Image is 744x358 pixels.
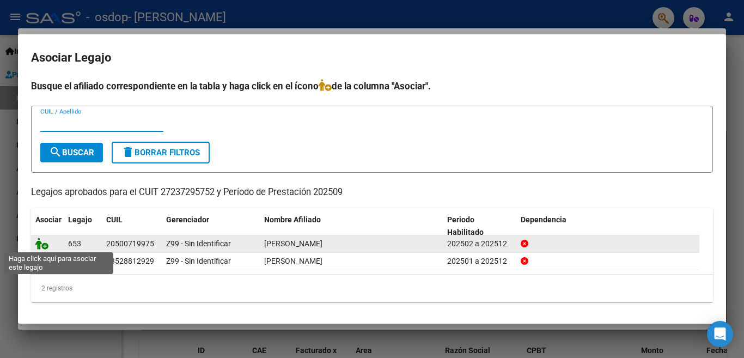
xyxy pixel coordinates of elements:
div: Open Intercom Messenger [707,321,733,347]
span: MOLINA ORTIGOZA SIMON [264,257,322,265]
datatable-header-cell: Nombre Afiliado [260,208,443,244]
datatable-header-cell: CUIL [102,208,162,244]
span: 653 [68,239,81,248]
span: Dependencia [521,215,566,224]
span: CUIL [106,215,123,224]
h2: Asociar Legajo [31,47,713,68]
span: Legajo [68,215,92,224]
mat-icon: search [49,145,62,159]
datatable-header-cell: Asociar [31,208,64,244]
span: 369 [68,257,81,265]
mat-icon: delete [121,145,135,159]
span: Gerenciador [166,215,209,224]
div: 23528812929 [106,255,154,268]
p: Legajos aprobados para el CUIT 27237295752 y Período de Prestación 202509 [31,186,713,199]
span: Asociar [35,215,62,224]
span: Z99 - Sin Identificar [166,257,231,265]
div: 2 registros [31,275,713,302]
span: Z99 - Sin Identificar [166,239,231,248]
span: Buscar [49,148,94,157]
span: Periodo Habilitado [447,215,484,236]
div: 20500719975 [106,238,154,250]
div: 202501 a 202512 [447,255,512,268]
datatable-header-cell: Dependencia [516,208,699,244]
datatable-header-cell: Legajo [64,208,102,244]
datatable-header-cell: Periodo Habilitado [443,208,516,244]
button: Borrar Filtros [112,142,210,163]
span: Borrar Filtros [121,148,200,157]
button: Buscar [40,143,103,162]
datatable-header-cell: Gerenciador [162,208,260,244]
div: 202502 a 202512 [447,238,512,250]
span: OBERTO HOMERO BENJAMIN [264,239,322,248]
h4: Busque el afiliado correspondiente en la tabla y haga click en el ícono de la columna "Asociar". [31,79,713,93]
span: Nombre Afiliado [264,215,321,224]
